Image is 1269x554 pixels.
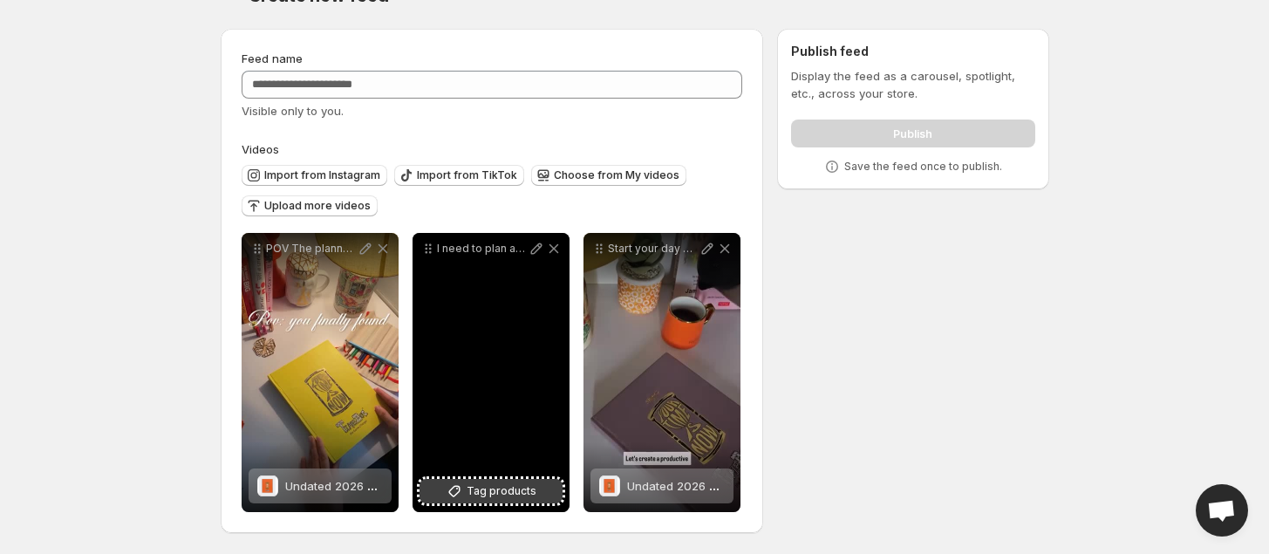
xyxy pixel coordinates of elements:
span: Choose from My videos [554,168,679,182]
p: Save the feed once to publish. [844,160,1002,174]
span: Videos [242,142,279,156]
button: Upload more videos [242,195,378,216]
span: Undated 2026 GameChanger Planner [627,479,835,493]
span: Visible only to you. [242,104,344,118]
p: POV The planner that actually keeps up with your life Not the other way around Because planning i... [266,242,357,256]
div: Open chat [1196,484,1248,537]
button: Import from Instagram [242,165,387,186]
h2: Publish feed [791,43,1034,60]
button: Tag products [420,479,563,503]
p: Start your day with purpose using the TimeBox Game Changer Planner Set your goals prioritize task... [608,242,699,256]
span: Import from TikTok [417,168,517,182]
span: Tag products [467,482,536,500]
button: Choose from My videos [531,165,686,186]
span: Feed name [242,51,303,65]
span: Import from Instagram [264,168,380,182]
div: I need to plan and then I planned From chaos to clarity with TimeBoxTag products [413,233,570,512]
button: Import from TikTok [394,165,524,186]
p: Display the feed as a carousel, spotlight, etc., across your store. [791,67,1034,102]
span: Upload more videos [264,199,371,213]
span: Undated 2026 GameChanger Planner [285,479,493,493]
p: I need to plan and then I planned From chaos to clarity with TimeBox [437,242,528,256]
div: POV The planner that actually keeps up with your life Not the other way around Because planning i... [242,233,399,512]
div: Start your day with purpose using the TimeBox Game Changer Planner Set your goals prioritize task... [583,233,740,512]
